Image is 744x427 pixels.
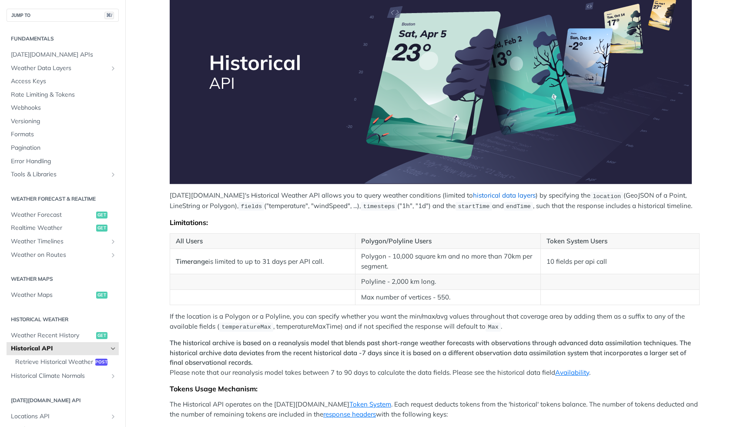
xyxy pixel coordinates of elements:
a: [DATE][DOMAIN_NAME] APIs [7,48,119,61]
span: Max [488,324,499,330]
a: Versioning [7,115,119,128]
th: All Users [170,233,355,249]
td: Max number of vertices - 550. [355,289,540,305]
a: Realtime Weatherget [7,222,119,235]
button: Show subpages for Weather on Routes [110,252,117,259]
span: Tools & Libraries [11,170,107,179]
div: Tokens Usage Mechanism: [170,384,700,393]
span: Weather on Routes [11,251,107,259]
span: get [96,292,107,299]
span: timesteps [363,203,395,210]
a: Availability [555,368,589,377]
h2: Fundamentals [7,35,119,43]
a: Weather Forecastget [7,208,119,222]
p: If the location is a Polygon or a Polyline, you can specify whether you want the min/max/avg valu... [170,312,700,332]
span: Historical Climate Normals [11,372,107,380]
span: Pagination [11,144,117,152]
span: post [95,359,107,366]
td: Polygon - 10,000 square km and no more than 70km per segment. [355,249,540,274]
span: Rate Limiting & Tokens [11,91,117,99]
td: Polyline - 2,000 km long. [355,274,540,290]
span: location [593,193,621,199]
span: temperatureMax [221,324,271,330]
a: Weather Mapsget [7,289,119,302]
a: Rate Limiting & Tokens [7,88,119,101]
a: Tools & LibrariesShow subpages for Tools & Libraries [7,168,119,181]
a: Retrieve Historical Weatherpost [11,356,119,369]
span: endTime [506,203,531,210]
span: fields [241,203,262,210]
a: Locations APIShow subpages for Locations API [7,410,119,423]
button: Show subpages for Weather Timelines [110,238,117,245]
button: Show subpages for Weather Data Layers [110,65,117,72]
th: Token System Users [540,233,699,249]
span: Weather Forecast [11,211,94,219]
a: Access Keys [7,75,119,88]
span: Weather Recent History [11,331,94,340]
a: Formats [7,128,119,141]
strong: Timerange [176,257,208,266]
a: Weather Recent Historyget [7,329,119,342]
button: Show subpages for Tools & Libraries [110,171,117,178]
span: ⌘/ [104,12,114,19]
strong: The historical archive is based on a reanalysis model that blends past short-range weather foreca... [170,339,691,366]
span: Access Keys [11,77,117,86]
button: Hide subpages for Historical API [110,345,117,352]
p: Please note that our reanalysis model takes between 7 to 90 days to calculate the data fields. Pl... [170,338,700,377]
h2: Historical Weather [7,316,119,323]
span: Formats [11,130,117,139]
a: historical data layers [473,191,536,199]
span: Weather Timelines [11,237,107,246]
span: [DATE][DOMAIN_NAME] APIs [11,50,117,59]
a: Error Handling [7,155,119,168]
span: Realtime Weather [11,224,94,232]
div: Limitations: [170,218,700,227]
a: Token System [349,400,391,408]
th: Polygon/Polyline Users [355,233,540,249]
span: Weather Maps [11,291,94,299]
button: JUMP TO⌘/ [7,9,119,22]
span: startTime [458,203,489,210]
span: Weather Data Layers [11,64,107,73]
p: The Historical API operates on the [DATE][DOMAIN_NAME] . Each request deducts tokens from the 'hi... [170,400,700,419]
a: Historical Climate NormalsShow subpages for Historical Climate Normals [7,370,119,383]
h2: Weather Forecast & realtime [7,195,119,203]
span: get [96,225,107,232]
h2: [DATE][DOMAIN_NAME] API [7,397,119,404]
a: Pagination [7,141,119,155]
span: get [96,212,107,219]
a: Weather TimelinesShow subpages for Weather Timelines [7,235,119,248]
p: [DATE][DOMAIN_NAME]'s Historical Weather API allows you to query weather conditions (limited to )... [170,191,700,211]
td: 10 fields per api call [540,249,699,274]
span: get [96,332,107,339]
span: Versioning [11,117,117,126]
a: Historical APIHide subpages for Historical API [7,342,119,355]
a: response headers [323,410,376,418]
button: Show subpages for Locations API [110,413,117,420]
a: Webhooks [7,101,119,114]
span: Historical API [11,344,107,353]
span: Locations API [11,412,107,421]
span: Error Handling [11,157,117,166]
a: Weather Data LayersShow subpages for Weather Data Layers [7,62,119,75]
span: Retrieve Historical Weather [15,358,93,366]
a: Weather on RoutesShow subpages for Weather on Routes [7,249,119,262]
td: is limited to up to 31 days per API call. [170,249,355,274]
button: Show subpages for Historical Climate Normals [110,373,117,380]
span: Webhooks [11,104,117,112]
h2: Weather Maps [7,275,119,283]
